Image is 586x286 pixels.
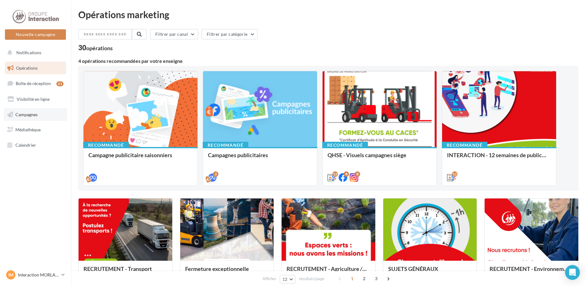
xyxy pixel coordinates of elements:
div: Recommandé [322,142,368,149]
div: Recommandé [83,142,129,149]
div: 4 opérations recommandées par votre enseigne [78,59,579,63]
div: 2 [213,171,218,177]
div: RECRUTEMENT - Agriculture / Espaces verts [287,266,370,278]
p: Interaction MORLAIX [18,272,59,278]
span: 12 [283,277,288,282]
span: Afficher [262,276,276,282]
a: Boîte de réception31 [4,77,67,90]
div: Fermeture exceptionnelle [185,266,269,278]
a: Visibilité en ligne [4,93,67,106]
span: Boîte de réception [16,81,51,86]
div: 8 [355,171,360,177]
div: 30 [78,44,113,51]
div: RECRUTEMENT - Environnement [490,266,573,278]
div: Open Intercom Messenger [565,265,580,280]
button: 12 [280,275,295,284]
div: QHSE - Visuels campagnes siège [328,152,432,164]
span: Opérations [16,65,38,71]
button: Notifications [4,46,65,59]
button: Filtrer par catégorie [201,29,258,39]
span: Visibilité en ligne [17,96,50,102]
div: Recommandé [203,142,248,149]
span: 3 [371,274,381,284]
span: IM [8,272,14,278]
div: INTERACTION - 12 semaines de publication [447,152,551,164]
div: RECRUTEMENT - Transport [83,266,167,278]
div: 8 [344,171,349,177]
span: Médiathèque [15,127,41,132]
span: Notifications [16,50,41,55]
div: 31 [56,81,63,86]
div: opérations [86,45,113,51]
div: Opérations marketing [78,10,579,19]
span: résultats/page [299,276,324,282]
div: SUJETS GÉNÉRAUX [388,266,472,278]
a: IM Interaction MORLAIX [5,269,66,281]
div: 12 [452,171,458,177]
span: 1 [347,274,357,284]
button: Filtrer par canal [150,29,198,39]
div: Campagne publicitaire saisonniers [88,152,193,164]
span: Calendrier [15,142,36,148]
a: Calendrier [4,139,67,152]
button: Nouvelle campagne [5,29,66,40]
div: 12 [332,171,338,177]
div: Campagnes publicitaires [208,152,312,164]
a: Médiathèque [4,123,67,136]
a: Opérations [4,62,67,75]
span: Campagnes [15,112,38,117]
a: Campagnes [4,108,67,121]
div: Recommandé [442,142,487,149]
span: 2 [359,274,369,284]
